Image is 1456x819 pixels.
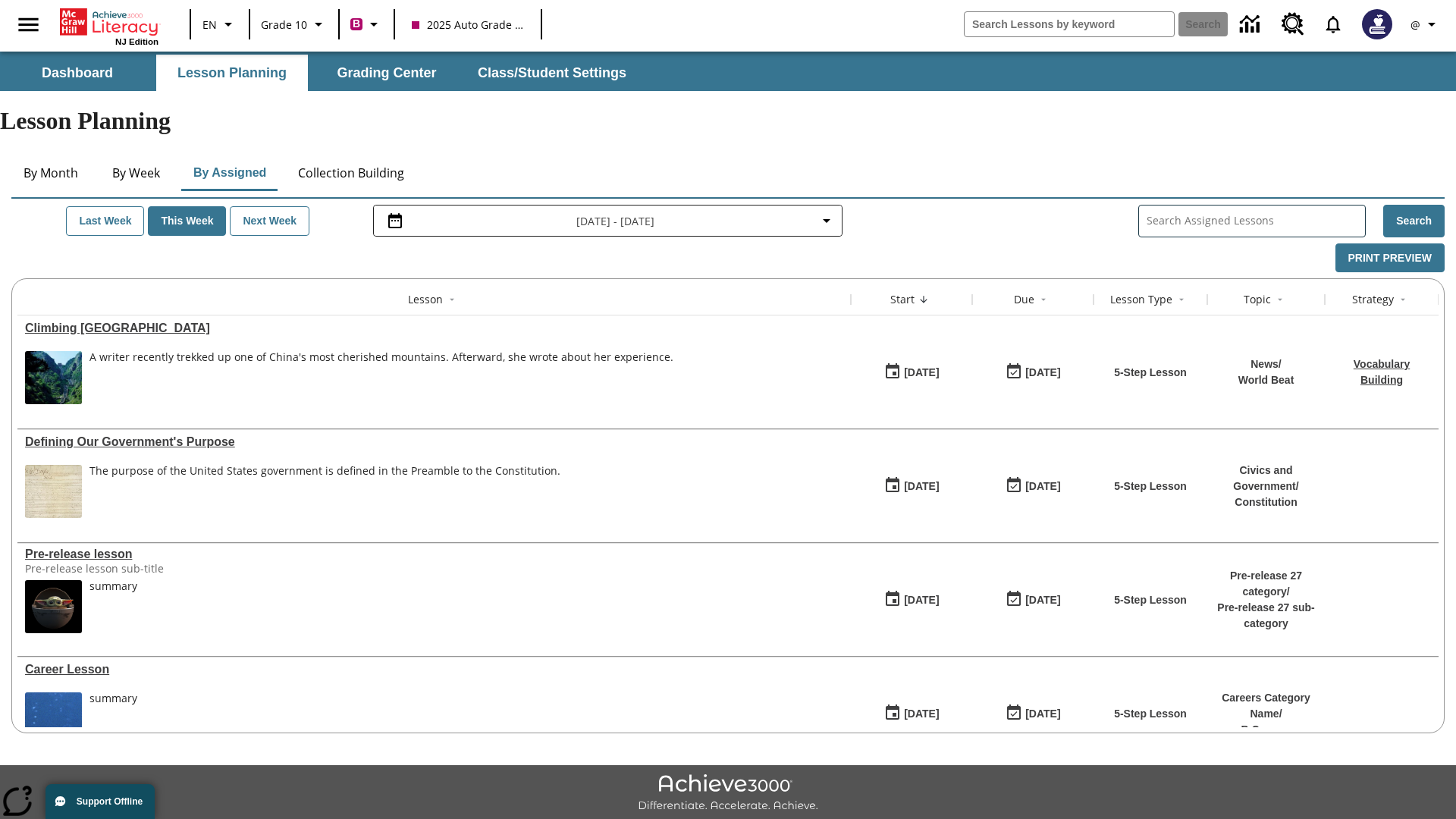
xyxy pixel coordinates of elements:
[879,699,944,728] button: 01/13/25: First time the lesson was available
[89,580,137,593] div: summary
[443,290,461,309] button: Sort
[202,17,217,33] span: EN
[1354,358,1410,386] a: Vocabulary Building
[1025,704,1060,723] div: [DATE]
[1025,591,1060,610] div: [DATE]
[638,774,818,813] img: Achieve3000 Differentiate Accelerate Achieve
[1244,292,1271,307] div: Topic
[904,591,939,610] div: [DATE]
[89,692,137,705] div: summary
[89,351,673,364] div: A writer recently trekked up one of China's most cherished mountains. Afterward, she wrote about ...
[25,435,843,449] div: Defining Our Government's Purpose
[817,212,836,230] svg: Collapse Date Range Filter
[344,11,389,38] button: Boost Class color is violet red. Change class color
[1410,17,1420,33] span: @
[1014,292,1034,307] div: Due
[879,358,944,387] button: 07/22/25: First time the lesson was available
[181,155,278,191] button: By Assigned
[25,692,82,745] img: fish
[904,477,939,496] div: [DATE]
[286,155,416,191] button: Collection Building
[1215,722,1317,738] p: B Careers
[1110,292,1172,307] div: Lesson Type
[879,585,944,614] button: 01/22/25: First time the lesson was available
[1114,706,1187,722] p: 5-Step Lesson
[466,55,639,91] button: Class/Student Settings
[89,692,137,745] span: summary
[1362,9,1392,39] img: Avatar
[1335,243,1445,273] button: Print Preview
[311,55,463,91] button: Grading Center
[1172,290,1191,309] button: Sort
[60,5,158,46] div: Home
[1215,690,1317,722] p: Careers Category Name /
[25,322,843,335] div: Climbing Mount Tai
[1215,568,1317,600] p: Pre-release 27 category /
[1271,290,1289,309] button: Sort
[25,435,843,449] a: Defining Our Government's Purpose, Lessons
[408,292,443,307] div: Lesson
[230,206,309,236] button: Next Week
[412,17,524,33] span: 2025 Auto Grade 10
[1025,477,1060,496] div: [DATE]
[576,213,654,229] span: [DATE] - [DATE]
[1114,592,1187,608] p: 5-Step Lesson
[25,465,82,518] img: This historic document written in calligraphic script on aged parchment, is the Preamble of the C...
[261,17,307,33] span: Grade 10
[1272,4,1313,45] a: Resource Center, Will open in new tab
[1383,205,1445,237] button: Search
[25,663,843,676] div: Career Lesson
[1215,494,1317,510] p: Constitution
[89,465,560,518] div: The purpose of the United States government is defined in the Preamble to the Constitution.
[1238,356,1294,372] p: News /
[1025,363,1060,382] div: [DATE]
[196,11,244,38] button: Language: EN, Select a language
[25,663,843,676] a: Career Lesson, Lessons
[1238,372,1294,388] p: World Beat
[1215,600,1317,632] p: Pre-release 27 sub-category
[1114,365,1187,381] p: 5-Step Lesson
[1034,290,1053,309] button: Sort
[915,290,933,309] button: Sort
[1114,479,1187,494] p: 5-Step Lesson
[66,206,144,236] button: Last Week
[25,322,843,335] a: Climbing Mount Tai, Lessons
[1215,463,1317,494] p: Civics and Government /
[2,55,153,91] button: Dashboard
[89,465,560,478] div: The purpose of the United States government is defined in the Preamble to the Constitution.
[25,548,843,561] div: Pre-release lesson
[255,11,334,38] button: Grade: Grade 10, Select a grade
[1147,210,1365,232] input: Search Assigned Lessons
[25,580,82,633] img: hero alt text
[1000,358,1065,387] button: 06/30/26: Last day the lesson can be accessed
[11,155,90,191] button: By Month
[353,14,360,33] span: B
[115,37,158,46] span: NJ Edition
[6,2,51,47] button: Open side menu
[45,784,155,819] button: Support Offline
[1353,5,1401,44] button: Select a new avatar
[1394,290,1412,309] button: Sort
[148,206,226,236] button: This Week
[60,7,158,37] a: Home
[380,212,836,230] button: Select the date range menu item
[89,351,673,404] div: A writer recently trekked up one of China's most cherished mountains. Afterward, she wrote about ...
[77,796,143,807] span: Support Offline
[1000,699,1065,728] button: 01/17/26: Last day the lesson can be accessed
[25,561,253,576] div: Pre-release lesson sub-title
[1352,292,1394,307] div: Strategy
[1401,11,1450,38] button: Profile/Settings
[965,12,1174,36] input: search field
[879,472,944,500] button: 07/01/25: First time the lesson was available
[89,580,137,633] div: summary
[98,155,174,191] button: By Week
[1313,5,1353,44] a: Notifications
[25,351,82,404] img: 6000 stone steps to climb Mount Tai in Chinese countryside
[156,55,308,91] button: Lesson Planning
[25,548,843,561] a: Pre-release lesson, Lessons
[1231,4,1272,45] a: Data Center
[904,704,939,723] div: [DATE]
